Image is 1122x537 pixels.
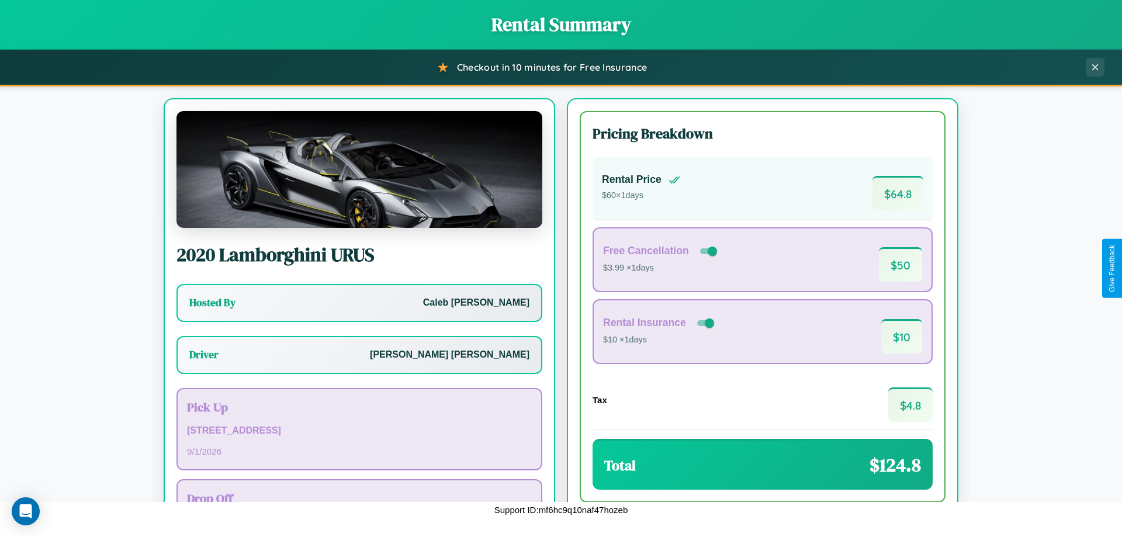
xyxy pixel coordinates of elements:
h3: Hosted By [189,296,236,310]
img: Lamborghini URUS [176,111,542,228]
span: $ 124.8 [870,452,921,478]
p: [PERSON_NAME] [PERSON_NAME] [370,347,529,363]
span: $ 10 [881,319,922,354]
h4: Rental Price [602,174,662,186]
p: Caleb [PERSON_NAME] [423,295,529,311]
div: Give Feedback [1108,245,1116,292]
h2: 2020 Lamborghini URUS [176,242,542,268]
span: $ 50 [879,247,922,282]
p: Support ID: mf6hc9q10naf47hozeb [494,502,628,518]
p: $10 × 1 days [603,332,716,348]
h3: Pick Up [187,399,532,415]
p: 9 / 1 / 2026 [187,444,532,459]
h4: Tax [593,395,607,405]
h3: Driver [189,348,219,362]
span: Checkout in 10 minutes for Free Insurance [457,61,647,73]
h3: Total [604,456,636,475]
h4: Free Cancellation [603,245,689,257]
div: Open Intercom Messenger [12,497,40,525]
h3: Pricing Breakdown [593,124,933,143]
span: $ 4.8 [888,387,933,422]
h1: Rental Summary [12,12,1110,37]
h4: Rental Insurance [603,317,686,329]
span: $ 64.8 [872,176,923,210]
h3: Drop Off [187,490,532,507]
p: $3.99 × 1 days [603,261,719,276]
p: [STREET_ADDRESS] [187,422,532,439]
p: $ 60 × 1 days [602,188,680,203]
